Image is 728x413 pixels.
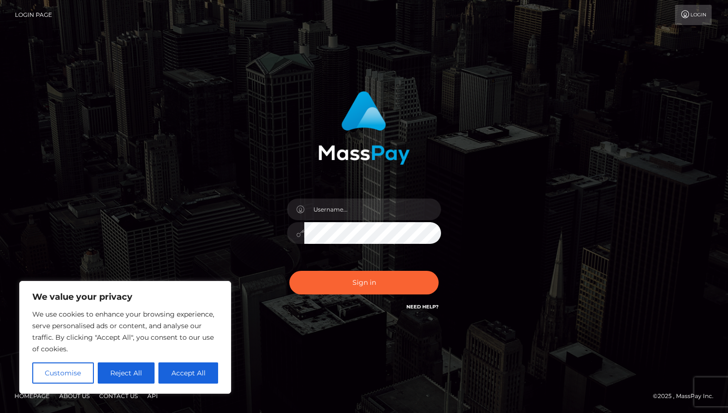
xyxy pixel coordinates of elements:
[318,91,410,165] img: MassPay Login
[158,362,218,384] button: Accept All
[675,5,712,25] a: Login
[11,388,53,403] a: Homepage
[55,388,93,403] a: About Us
[304,199,441,220] input: Username...
[15,5,52,25] a: Login Page
[32,308,218,355] p: We use cookies to enhance your browsing experience, serve personalised ads or content, and analys...
[32,291,218,303] p: We value your privacy
[32,362,94,384] button: Customise
[406,304,439,310] a: Need Help?
[289,271,439,294] button: Sign in
[653,391,721,401] div: © 2025 , MassPay Inc.
[19,281,231,394] div: We value your privacy
[143,388,162,403] a: API
[98,362,155,384] button: Reject All
[95,388,142,403] a: Contact Us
